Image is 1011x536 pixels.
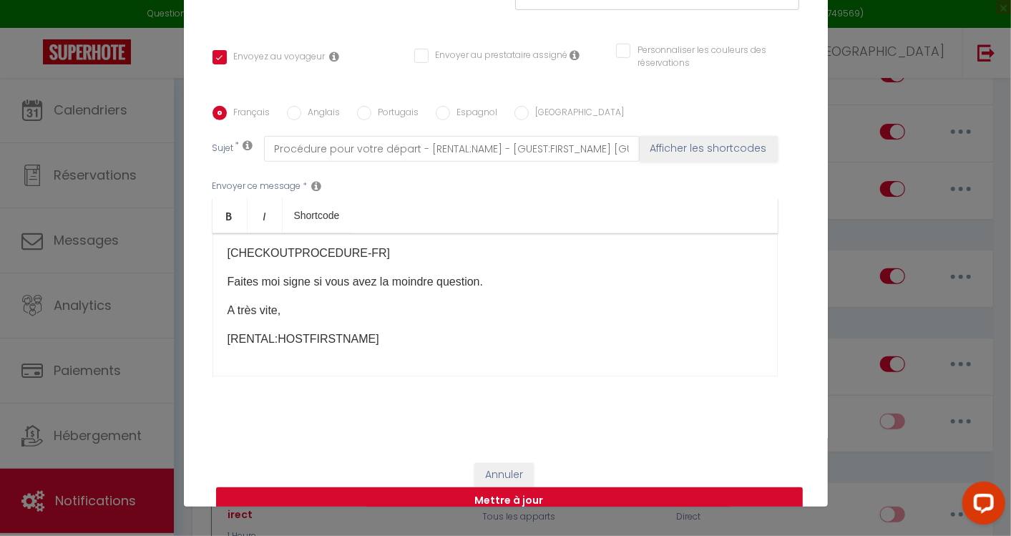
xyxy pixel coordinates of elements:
i: Envoyer au prestataire si il est assigné [570,49,580,61]
i: Subject [243,140,253,151]
a: Shortcode [283,198,351,233]
p: [CHECKOUTPROCEDURE-FR] [228,245,763,262]
p: [RENTAL:HOSTFIRSTNAME] [228,331,763,348]
label: Français [227,106,270,122]
i: Envoyer au voyageur [330,51,340,62]
label: Portugais [371,106,419,122]
label: [GEOGRAPHIC_DATA] [529,106,625,122]
label: Anglais [301,106,341,122]
i: Message [312,180,322,192]
p: A très vite, [228,302,763,319]
button: Mettre à jour [216,487,803,515]
iframe: LiveChat chat widget [951,476,1011,536]
label: Envoyez au voyageur [227,50,326,66]
button: Afficher les shortcodes [640,136,778,162]
label: Envoyer ce message [213,180,301,193]
label: Sujet [213,142,234,157]
button: Annuler [474,463,534,487]
a: Bold [213,198,248,233]
p: Faites moi signe si vous avez la moindre question. [228,273,763,291]
a: Italic [248,198,283,233]
label: Espagnol [450,106,498,122]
